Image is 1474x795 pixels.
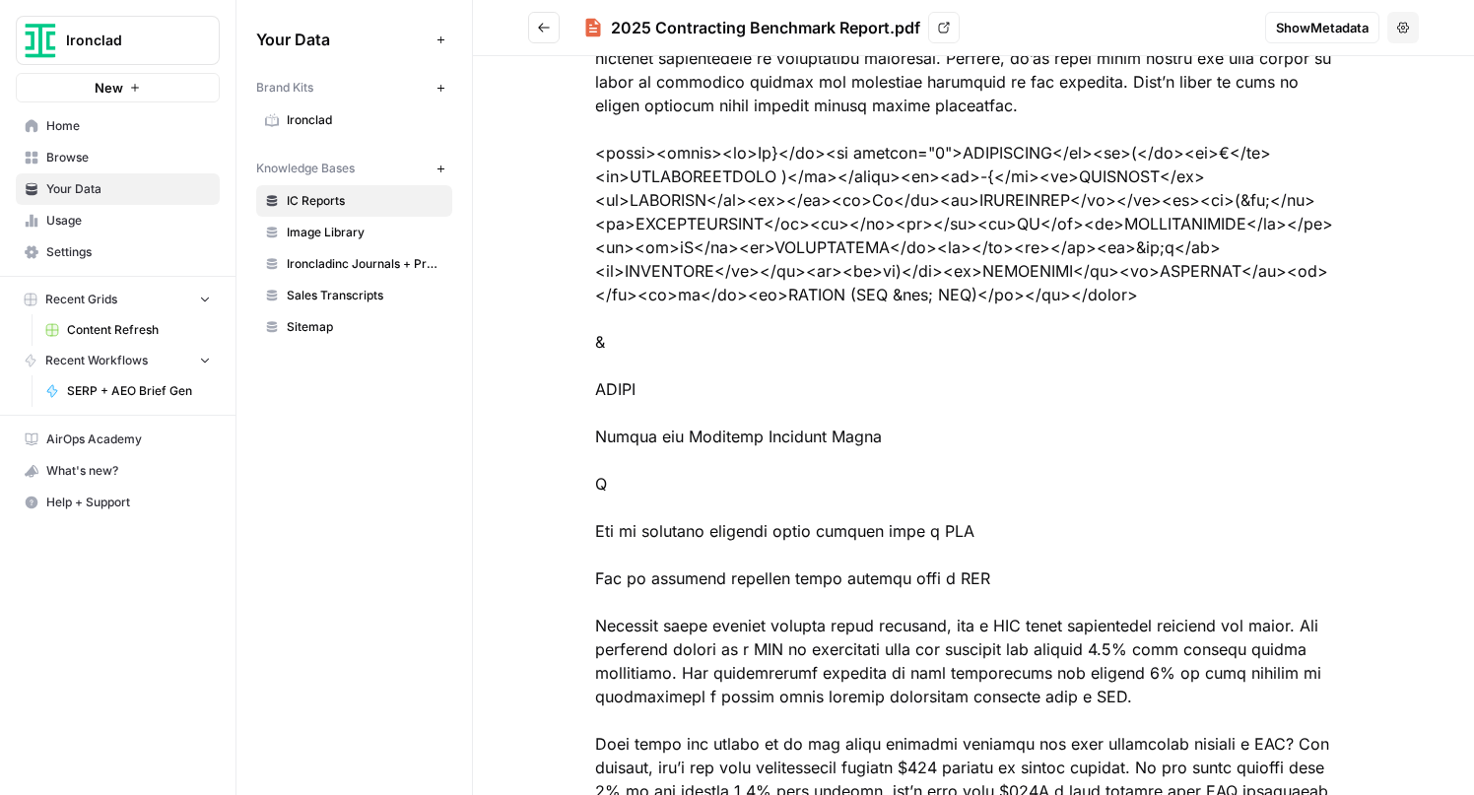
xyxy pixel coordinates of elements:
span: SERP + AEO Brief Gen [67,382,211,400]
span: Your Data [46,180,211,198]
div: What's new? [17,456,219,486]
a: Settings [16,236,220,268]
span: IC Reports [287,192,443,210]
a: Usage [16,205,220,236]
a: IC Reports [256,185,452,217]
a: SERP + AEO Brief Gen [36,375,220,407]
span: Sales Transcripts [287,287,443,304]
span: Knowledge Bases [256,160,355,177]
span: Usage [46,212,211,230]
span: Recent Grids [45,291,117,308]
button: Recent Grids [16,285,220,314]
span: Sitemap [287,318,443,336]
button: ShowMetadata [1265,12,1379,43]
span: Browse [46,149,211,166]
span: Ironcladinc Journals + Products [287,255,443,273]
span: AirOps Academy [46,431,211,448]
a: Your Data [16,173,220,205]
span: Recent Workflows [45,352,148,369]
span: Content Refresh [67,321,211,339]
span: Ironclad [66,31,185,50]
a: Browse [16,142,220,173]
a: Sitemap [256,311,452,343]
span: Ironclad [287,111,443,129]
span: Help + Support [46,494,211,511]
button: Help + Support [16,487,220,518]
img: Ironclad Logo [23,23,58,58]
span: Show Metadata [1276,18,1369,37]
button: Workspace: Ironclad [16,16,220,65]
span: Brand Kits [256,79,313,97]
a: Content Refresh [36,314,220,346]
a: Home [16,110,220,142]
a: Ironclad [256,104,452,136]
a: Image Library [256,217,452,248]
span: Home [46,117,211,135]
span: Settings [46,243,211,261]
button: Recent Workflows [16,346,220,375]
span: Image Library [287,224,443,241]
button: Go back [528,12,560,43]
div: 2025 Contracting Benchmark Report.pdf [611,16,920,39]
a: Ironcladinc Journals + Products [256,248,452,280]
button: What's new? [16,455,220,487]
a: AirOps Academy [16,424,220,455]
span: New [95,78,123,98]
span: Your Data [256,28,429,51]
a: Sales Transcripts [256,280,452,311]
button: New [16,73,220,102]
